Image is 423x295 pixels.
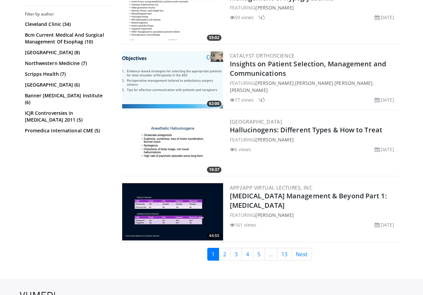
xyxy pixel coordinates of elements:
span: 62:00 [207,101,221,107]
a: [GEOGRAPHIC_DATA] (6) [25,81,109,88]
a: 1 [207,248,219,261]
li: 161 views [230,221,257,228]
nav: Search results pages [121,248,398,261]
a: 62:00 [122,51,223,108]
a: 19:37 [122,117,223,174]
a: [PERSON_NAME] [334,80,373,86]
a: Northwestern Medicine (7) [25,60,109,67]
li: [DATE] [375,96,394,103]
li: [DATE] [375,14,394,21]
li: 77 views [230,96,254,103]
a: Promedica International CME (5) [25,127,109,134]
img: 01cea50b-a582-421f-8bf4-b46c043fe6f1.300x170_q85_crop-smart_upscale.jpg [122,117,223,174]
a: Bcm Current Medical And Surgical Management Of Esophag (10) [25,32,109,45]
a: Hallucinogens: Different Types & How to Treat [230,125,383,134]
div: FEATURING [230,136,397,143]
div: FEATURING [230,211,397,219]
span: 19:37 [207,167,221,173]
a: [MEDICAL_DATA] Management & Beyond Part 1: [MEDICAL_DATA] [230,191,387,210]
a: 2 [219,248,231,261]
a: APP2APP Virtual Lectures, Inc [230,184,313,191]
a: 44:55 [122,183,223,240]
div: FEATURING , , , [230,79,397,94]
a: 4 [242,248,253,261]
a: [PERSON_NAME] [255,212,293,218]
a: [GEOGRAPHIC_DATA] [230,118,282,125]
span: 55:02 [207,35,221,41]
a: [PERSON_NAME] [255,80,293,86]
a: Insights on Patient Selection, Management and Communications [230,59,386,78]
li: 1 [258,96,265,103]
span: 44:55 [207,233,221,239]
li: [DATE] [375,146,394,153]
h3: Filter by author: [25,11,111,17]
a: Cleveland Clinic (34) [25,21,109,28]
a: 5 [253,248,265,261]
a: ICJR Controversies in [MEDICAL_DATA] 2011 (5) [25,110,109,123]
li: 6 views [230,146,251,153]
a: Next [291,248,312,261]
a: Catalyst OrthoScience [230,52,294,59]
img: e3a12e0b-2f3e-4962-b247-81f8500edd3b.png.300x170_q85_crop-smart_upscale.png [122,51,223,108]
a: Scripps Health (7) [25,71,109,77]
a: Banner [MEDICAL_DATA] Institute (6) [25,92,109,106]
a: 3 [230,248,242,261]
a: [PERSON_NAME] [295,80,333,86]
a: [PERSON_NAME] [255,136,293,143]
a: 13 [277,248,292,261]
li: [DATE] [375,221,394,228]
li: 1 [258,14,265,21]
a: [GEOGRAPHIC_DATA] (8) [25,49,109,56]
div: FEATURING [230,4,397,11]
a: [PERSON_NAME] [230,87,268,93]
img: 401cd353-8f49-41e2-a3ce-72d1805ca117.300x170_q85_crop-smart_upscale.jpg [122,183,223,240]
a: [PERSON_NAME] [255,4,293,11]
li: 59 views [230,14,254,21]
